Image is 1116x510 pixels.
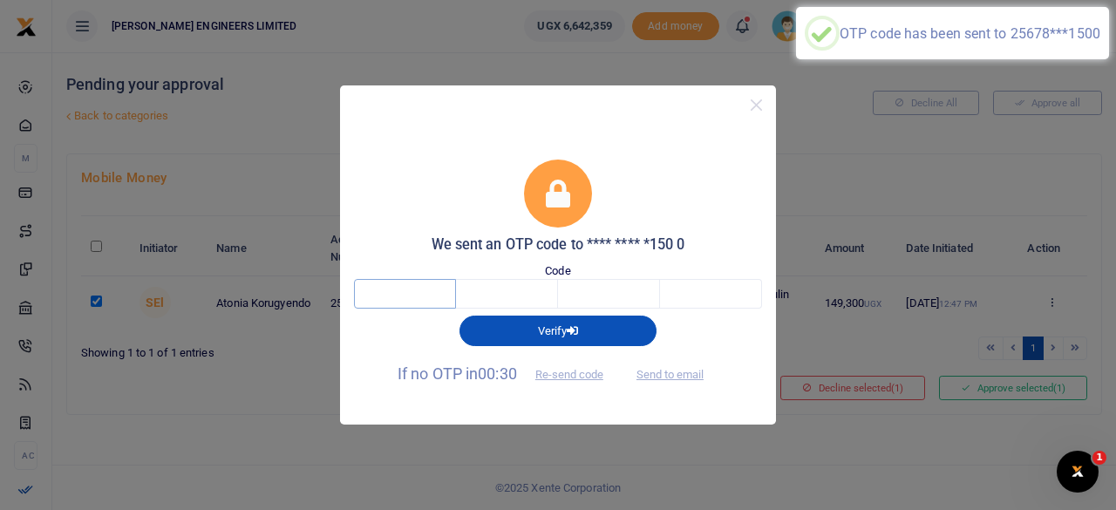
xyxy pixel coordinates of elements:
span: 1 [1092,451,1106,465]
label: Code [545,262,570,280]
span: If no OTP in [398,364,618,383]
button: Verify [459,316,657,345]
iframe: Intercom live chat [1057,451,1099,493]
div: OTP code has been sent to 25678***1500 [840,25,1100,42]
span: 00:30 [478,364,517,383]
button: Close [744,92,769,118]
